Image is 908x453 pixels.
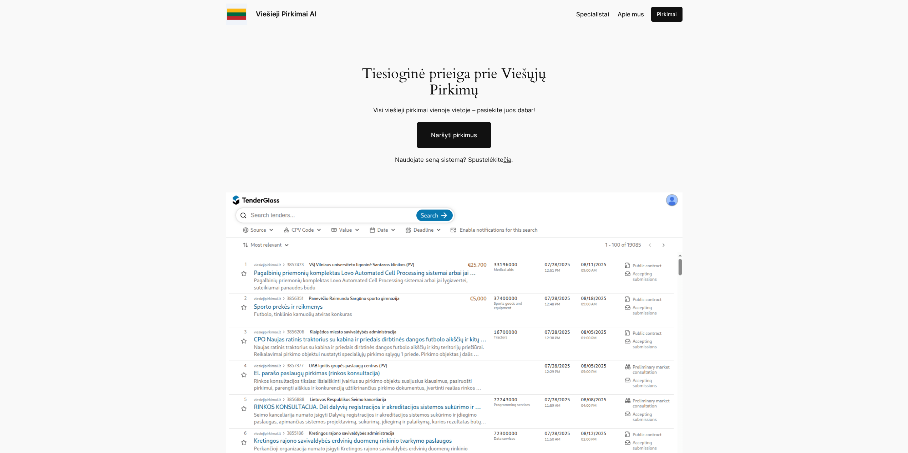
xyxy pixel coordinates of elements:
[353,66,555,98] h1: Tiesioginė prieiga prie Viešųjų Pirkimų
[353,105,555,115] p: Visi viešieji pirkimai vienoje vietoje – pasiekite juos dabar!
[256,10,316,18] a: Viešieji Pirkimai AI
[503,156,511,163] a: čia
[226,4,247,25] img: Viešieji pirkimai logo
[651,7,683,22] a: Pirkimai
[618,11,644,18] span: Apie mus
[417,122,491,148] a: Naršyti pirkimus
[576,10,644,19] nav: Navigation
[344,155,565,164] p: Naudojate seną sistemą? Spustelėkite .
[576,11,609,18] span: Specialistai
[618,10,644,19] a: Apie mus
[576,10,609,19] a: Specialistai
